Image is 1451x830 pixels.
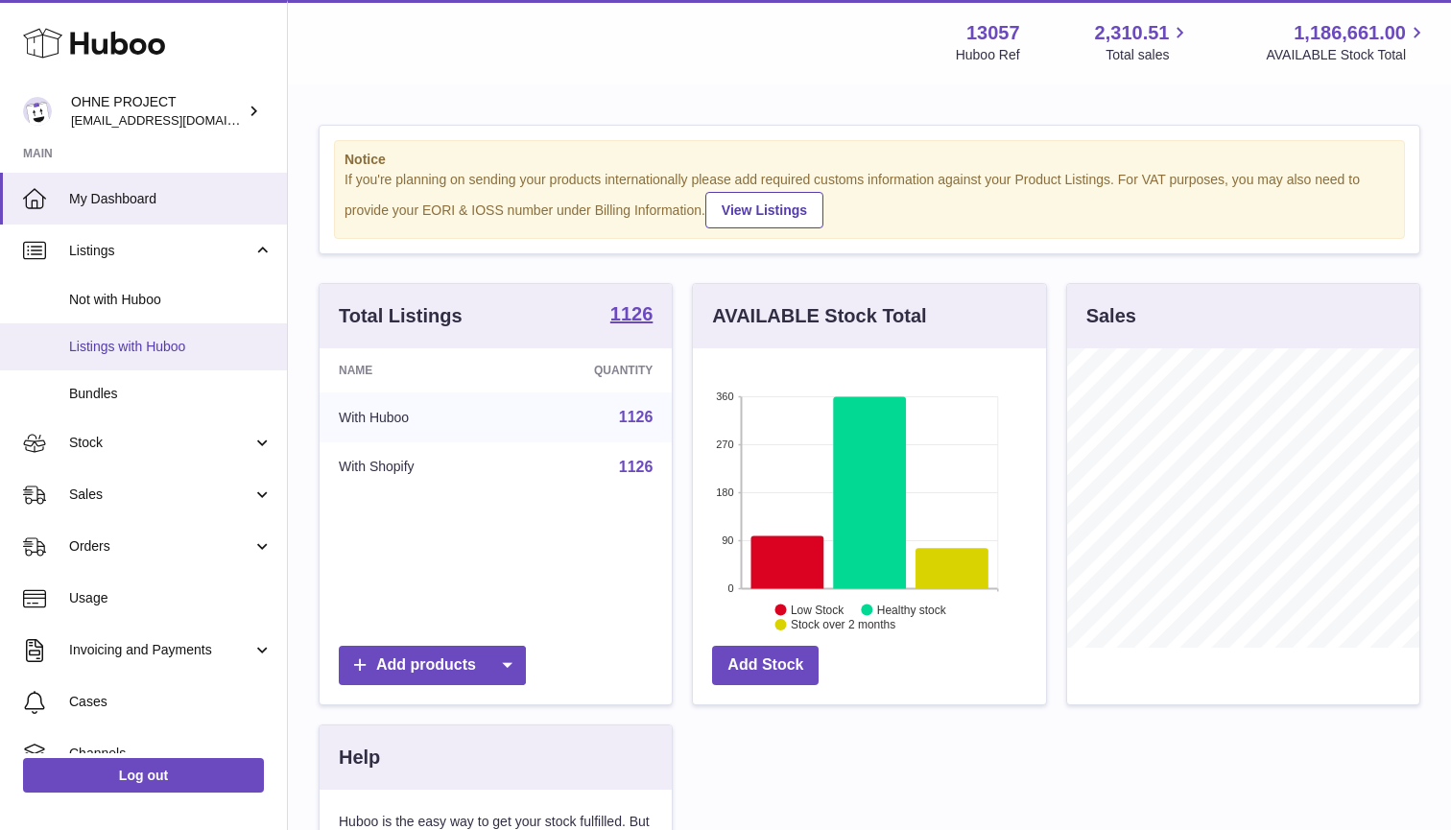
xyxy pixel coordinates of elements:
[23,758,264,793] a: Log out
[71,93,244,130] div: OHNE PROJECT
[345,151,1394,169] strong: Notice
[1106,46,1191,64] span: Total sales
[69,338,273,356] span: Listings with Huboo
[723,534,734,546] text: 90
[877,603,947,616] text: Healthy stock
[69,190,273,208] span: My Dashboard
[320,442,510,492] td: With Shopify
[510,348,672,392] th: Quantity
[69,434,252,452] span: Stock
[619,409,654,425] a: 1126
[69,486,252,504] span: Sales
[339,745,380,771] h3: Help
[956,46,1020,64] div: Huboo Ref
[320,348,510,392] th: Name
[69,641,252,659] span: Invoicing and Payments
[345,171,1394,228] div: If you're planning on sending your products internationally please add required customs informati...
[69,745,273,763] span: Channels
[69,242,252,260] span: Listings
[69,385,273,403] span: Bundles
[69,589,273,607] span: Usage
[23,97,52,126] img: support@ohneproject.com
[1294,20,1406,46] span: 1,186,661.00
[791,603,844,616] text: Low Stock
[1095,20,1170,46] span: 2,310.51
[716,391,733,402] text: 360
[320,392,510,442] td: With Huboo
[610,304,654,323] strong: 1126
[791,618,895,631] text: Stock over 2 months
[69,537,252,556] span: Orders
[966,20,1020,46] strong: 13057
[339,303,463,329] h3: Total Listings
[712,303,926,329] h3: AVAILABLE Stock Total
[69,291,273,309] span: Not with Huboo
[712,646,819,685] a: Add Stock
[1086,303,1136,329] h3: Sales
[610,304,654,327] a: 1126
[716,439,733,450] text: 270
[705,192,823,228] a: View Listings
[71,112,282,128] span: [EMAIL_ADDRESS][DOMAIN_NAME]
[728,582,734,594] text: 0
[1095,20,1192,64] a: 2,310.51 Total sales
[339,646,526,685] a: Add products
[69,693,273,711] span: Cases
[1266,20,1428,64] a: 1,186,661.00 AVAILABLE Stock Total
[619,459,654,475] a: 1126
[1266,46,1428,64] span: AVAILABLE Stock Total
[716,486,733,498] text: 180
